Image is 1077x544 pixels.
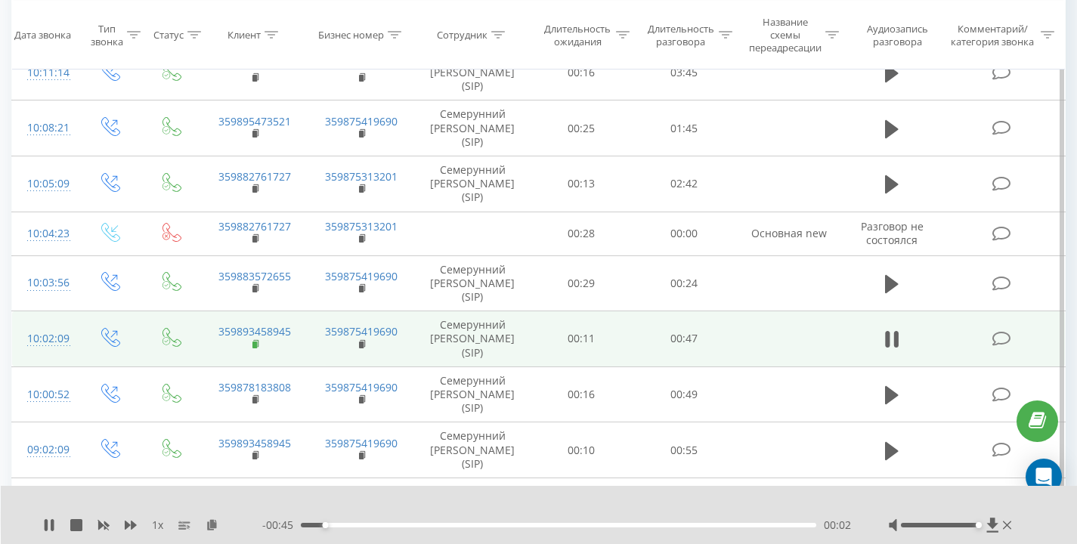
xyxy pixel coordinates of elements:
[530,255,633,311] td: 00:29
[218,219,291,233] a: 359882761727
[27,58,63,88] div: 10:11:14
[14,29,71,42] div: Дата звонка
[27,380,63,410] div: 10:00:52
[415,311,530,367] td: Семерунний [PERSON_NAME] (SIP)
[27,169,63,199] div: 10:05:09
[218,269,291,283] a: 359883572655
[415,422,530,478] td: Семерунний [PERSON_NAME] (SIP)
[633,478,735,533] td: 01:06
[530,478,633,533] td: 00:09
[218,380,291,394] a: 359878183808
[749,16,822,54] div: Название схемы переадресации
[976,522,982,528] div: Accessibility label
[152,518,163,533] span: 1 x
[415,255,530,311] td: Семерунний [PERSON_NAME] (SIP)
[325,114,398,128] a: 359875419690
[325,380,398,394] a: 359875419690
[856,22,938,48] div: Аудиозапись разговора
[1026,459,1062,495] div: Open Intercom Messenger
[27,324,63,354] div: 10:02:09
[218,169,291,184] a: 359882761727
[530,366,633,422] td: 00:16
[824,518,851,533] span: 00:02
[227,29,261,42] div: Клиент
[218,324,291,338] a: 359893458945
[325,324,398,338] a: 359875419690
[153,29,184,42] div: Статус
[27,435,63,465] div: 09:02:09
[325,169,398,184] a: 359875313201
[218,58,291,73] a: 359878109127
[633,100,735,156] td: 01:45
[325,269,398,283] a: 359875419690
[325,436,398,450] a: 359875419690
[633,156,735,212] td: 02:42
[415,156,530,212] td: Семерунний [PERSON_NAME] (SIP)
[530,156,633,212] td: 00:13
[262,518,301,533] span: - 00:45
[415,478,530,533] td: Семерунний [PERSON_NAME] (SIP)
[218,114,291,128] a: 359895473521
[318,29,384,42] div: Бизнес номер
[530,422,633,478] td: 00:10
[530,311,633,367] td: 00:11
[91,22,123,48] div: Тип звонка
[543,22,611,48] div: Длительность ожидания
[647,22,715,48] div: Длительность разговора
[633,255,735,311] td: 00:24
[633,212,735,255] td: 00:00
[323,522,329,528] div: Accessibility label
[530,100,633,156] td: 00:25
[633,45,735,100] td: 03:45
[949,22,1037,48] div: Комментарий/категория звонка
[735,212,843,255] td: Основная new
[530,45,633,100] td: 00:16
[633,311,735,367] td: 00:47
[27,113,63,143] div: 10:08:21
[415,366,530,422] td: Семерунний [PERSON_NAME] (SIP)
[27,219,63,249] div: 10:04:23
[218,436,291,450] a: 359893458945
[735,478,843,533] td: Основная new
[415,100,530,156] td: Семерунний [PERSON_NAME] (SIP)
[633,366,735,422] td: 00:49
[325,219,398,233] a: 359875313201
[437,29,487,42] div: Сотрудник
[415,45,530,100] td: Семерунний [PERSON_NAME] (SIP)
[861,219,924,247] span: Разговор не состоялся
[633,422,735,478] td: 00:55
[27,268,63,298] div: 10:03:56
[325,58,398,73] a: 359875313202
[530,212,633,255] td: 00:28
